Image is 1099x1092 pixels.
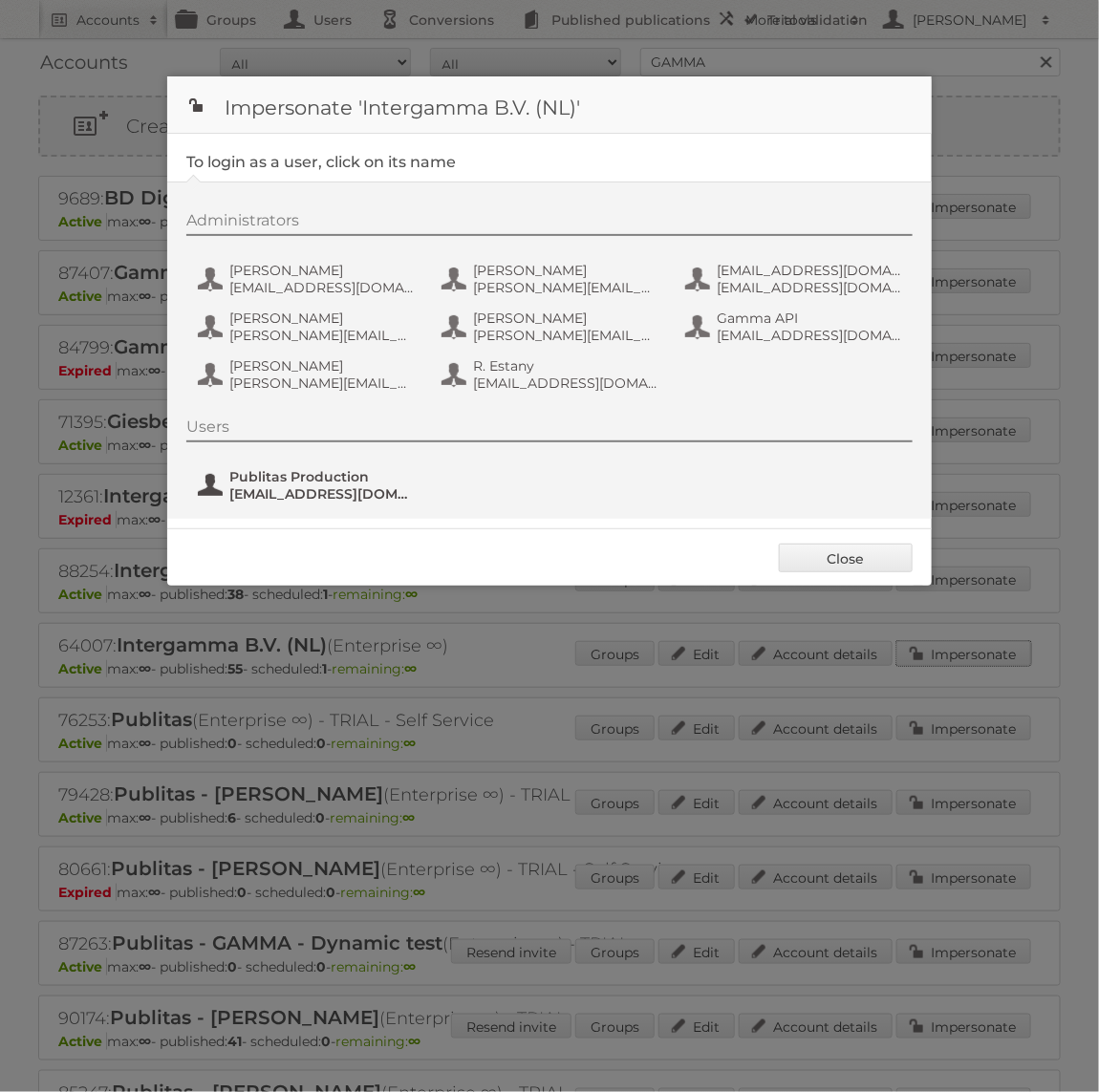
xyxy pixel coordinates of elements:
[229,357,415,375] span: [PERSON_NAME]
[717,327,902,344] span: [EMAIL_ADDRESS][DOMAIN_NAME]
[473,327,658,344] span: [PERSON_NAME][EMAIL_ADDRESS][DOMAIN_NAME]
[229,327,415,344] span: [PERSON_NAME][EMAIL_ADDRESS][DOMAIN_NAME]
[167,76,932,134] h1: Impersonate 'Intergamma B.V. (NL)'
[440,355,664,394] button: R. Estany [EMAIL_ADDRESS][DOMAIN_NAME]
[229,310,415,327] span: [PERSON_NAME]
[473,310,658,327] span: [PERSON_NAME]
[779,544,913,572] a: Close
[229,485,415,503] span: [EMAIL_ADDRESS][DOMAIN_NAME]
[473,357,658,375] span: R. Estany
[229,279,415,296] span: [EMAIL_ADDRESS][DOMAIN_NAME]
[473,375,658,392] span: [EMAIL_ADDRESS][DOMAIN_NAME]
[683,260,908,298] button: [EMAIL_ADDRESS][DOMAIN_NAME] [EMAIL_ADDRESS][DOMAIN_NAME]
[229,468,415,485] span: Publitas Production
[440,260,664,298] button: [PERSON_NAME] [PERSON_NAME][EMAIL_ADDRESS][DOMAIN_NAME]
[717,279,902,296] span: [EMAIL_ADDRESS][DOMAIN_NAME]
[717,310,902,327] span: Gamma API
[683,308,908,346] button: Gamma API [EMAIL_ADDRESS][DOMAIN_NAME]
[473,279,658,296] span: [PERSON_NAME][EMAIL_ADDRESS][DOMAIN_NAME]
[186,418,913,442] div: Users
[717,262,902,279] span: [EMAIL_ADDRESS][DOMAIN_NAME]
[196,308,420,346] button: [PERSON_NAME] [PERSON_NAME][EMAIL_ADDRESS][DOMAIN_NAME]
[229,375,415,392] span: [PERSON_NAME][EMAIL_ADDRESS][DOMAIN_NAME]
[186,211,913,236] div: Administrators
[440,308,664,346] button: [PERSON_NAME] [PERSON_NAME][EMAIL_ADDRESS][DOMAIN_NAME]
[196,355,420,394] button: [PERSON_NAME] [PERSON_NAME][EMAIL_ADDRESS][DOMAIN_NAME]
[196,260,420,298] button: [PERSON_NAME] [EMAIL_ADDRESS][DOMAIN_NAME]
[186,153,456,171] legend: To login as a user, click on its name
[473,262,658,279] span: [PERSON_NAME]
[229,262,415,279] span: [PERSON_NAME]
[196,466,420,504] button: Publitas Production [EMAIL_ADDRESS][DOMAIN_NAME]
